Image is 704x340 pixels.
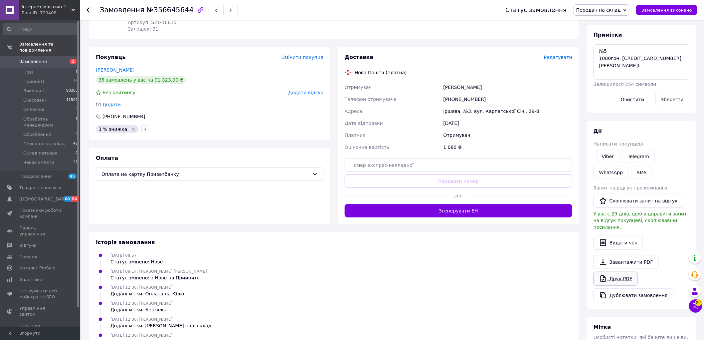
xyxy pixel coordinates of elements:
[19,59,47,65] span: Замовлення
[636,5,697,15] button: Замовлення виконано
[73,79,78,85] span: 36
[288,90,323,95] span: Додати відгук
[282,55,323,60] span: Змінити покупця
[71,196,79,202] span: 94
[695,298,702,304] span: 22
[110,274,207,281] div: Статус змінено: з Нове на Прийнято
[19,265,55,271] span: Каталог ProSale
[19,288,62,300] span: Інструменти веб-майстра та SEO
[128,20,177,25] span: Артикул: S21-16815
[23,69,33,75] span: Нові
[615,93,650,106] button: Очистити
[506,7,567,13] div: Статус замовлення
[102,113,146,120] div: [PHONE_NUMBER]
[128,26,158,32] span: Залишок: 31
[594,272,638,286] a: Друк PDF
[70,59,77,64] span: 1
[22,4,72,10] span: Інтернет-магазин "Ізолон-Вест"
[594,32,622,38] span: Примітки
[19,185,62,191] span: Товари та послуги
[353,69,409,76] div: Нова Пошта (платна)
[73,160,78,166] span: 21
[110,290,184,297] div: Додані мітки: Оплата на Юлю
[146,6,194,14] span: №356645644
[576,7,621,13] span: Передан на склад
[23,150,58,156] span: Склад патнера
[110,301,172,306] span: [DATE] 12:36, [PERSON_NAME]
[102,102,121,107] span: Додати
[23,141,65,147] span: Передан на склад
[345,109,362,114] span: Адреса
[19,41,80,53] span: Замовлення та повідомлення
[442,105,574,117] div: Іршава, №3: вул. Карпатської Січі, 29-В
[345,133,366,138] span: Платник
[76,116,78,128] span: 6
[96,76,186,84] div: 35 замовлень у вас на 91 323,90 ₴
[631,166,652,179] button: SMS
[596,150,619,163] a: Viber
[110,258,163,265] div: Статус змінено: Нове
[594,166,628,179] a: WhatsApp
[345,54,374,60] span: Доставка
[594,44,689,80] textarea: №5 1080грн. [CREDIT_CARD_NUMBER] [PERSON_NAME]І.
[96,239,155,245] span: Історія замовлення
[98,127,127,132] span: 3 % знижка
[641,8,692,13] span: Замовлення виконано
[23,79,44,85] span: Прийняті
[23,116,76,128] span: Обработка менеджером
[110,306,172,313] div: Додані мітки: Без чека
[66,97,78,103] span: 11509
[76,69,78,75] span: 1
[19,242,37,248] span: Відгуки
[447,192,470,199] span: або
[594,141,643,147] span: Написати покупцеві
[19,173,52,179] span: Повідомлення
[442,129,574,141] div: Отримувач
[594,211,687,230] span: У вас є 29 днів, щоб відправити запит на відгук покупцеві, скопіювавши посилання.
[594,236,643,250] button: Видати чек
[100,6,144,14] span: Замовлення
[655,93,689,106] button: Зберегти
[19,323,62,335] span: Гаманець компанії
[594,194,683,208] button: Скопіювати запит на відгук
[594,255,659,269] a: Завантажити PDF
[76,150,78,156] span: 0
[110,317,172,322] span: [DATE] 12:36, [PERSON_NAME]
[19,207,62,219] span: Показники роботи компанії
[594,128,602,134] span: Дії
[594,82,656,87] span: Залишилося 254 символи
[442,93,574,105] div: [PHONE_NUMBER]
[442,141,574,153] div: 1 080 ₴
[19,254,37,260] span: Покупці
[110,269,207,274] span: [DATE] 09:14, [PERSON_NAME] [PERSON_NAME]
[622,150,655,163] a: Telegram
[96,155,118,161] span: Оплата
[101,170,310,178] span: Оплата на картку Приватбанку
[23,88,44,94] span: Виконані
[76,132,78,138] span: 3
[110,285,172,290] span: [DATE] 12:36, [PERSON_NAME]
[110,253,137,258] span: [DATE] 08:57
[23,132,51,138] span: Оброблений
[63,196,71,202] span: 60
[345,85,372,90] span: Отримувач
[66,88,78,94] span: 98203
[345,121,383,126] span: Дата відправки
[594,324,611,330] span: Мітки
[87,7,92,13] div: Повернутися назад
[345,145,389,150] span: Оціночна вартість
[110,333,172,338] span: [DATE] 12:36, [PERSON_NAME]
[3,23,79,35] input: Пошук
[442,81,574,93] div: [PERSON_NAME]
[68,173,77,179] span: 45
[23,107,44,113] span: Оплачені
[23,97,46,103] span: Скасовані
[76,107,78,113] span: 0
[345,159,572,172] input: Номер експрес-накладної
[544,55,572,60] span: Редагувати
[19,305,62,317] span: Управління сайтом
[96,67,134,73] a: [PERSON_NAME]
[594,288,673,302] button: Дублювати замовлення
[345,97,397,102] span: Телефон отримувача
[96,54,126,60] span: Покупець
